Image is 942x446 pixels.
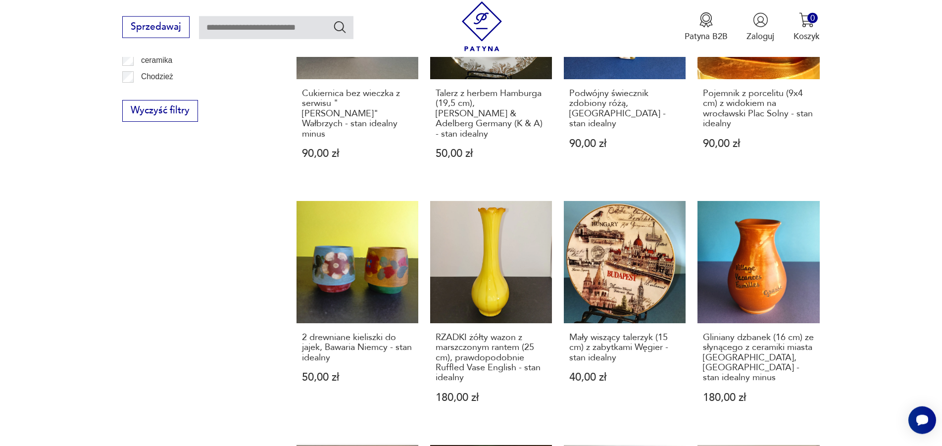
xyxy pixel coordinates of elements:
h3: Cukiernica bez wieczka z serwisu "[PERSON_NAME]" Wałbrzych - stan idealny minus [302,89,413,139]
p: ceramika [141,54,172,67]
h3: Talerz z herbem Hamburga (19,5 cm), [PERSON_NAME] & Adelberg Germany (K & A) - stan idealny [436,89,547,139]
p: Zaloguj [746,31,774,42]
a: Gliniany dzbanek (16 cm) ze słynącego z ceramiki miasta Vallauris, Francja - stan idealny minusGl... [697,201,819,426]
h3: Podwójny świecznik zdobiony różą, [GEOGRAPHIC_DATA] - stan idealny [569,89,681,129]
iframe: Smartsupp widget button [908,406,936,434]
div: 0 [807,13,818,23]
h3: Pojemnik z porcelitu (9x4 cm) z widokiem na wrocławski Plac Solny - stan idealny [703,89,814,129]
p: 90,00 zł [569,139,681,149]
p: 180,00 zł [703,393,814,403]
button: Sprzedawaj [122,16,189,38]
p: Chodzież [141,70,173,83]
p: Patyna B2B [685,31,728,42]
button: Szukaj [333,20,347,34]
button: Zaloguj [746,12,774,42]
button: 0Koszyk [793,12,820,42]
img: Patyna - sklep z meblami i dekoracjami vintage [457,1,507,51]
h3: RZADKI żółty wazon z marszczonym rantem (25 cm), prawdopodobnie Ruffled Vase English - stan idealny [436,333,547,383]
p: 90,00 zł [703,139,814,149]
h3: 2 drewniane kieliszki do jajek, Bawaria Niemcy - stan idealny [302,333,413,363]
img: Ikona medalu [698,12,714,28]
h3: Mały wiszący talerzyk (15 cm) z zabytkami Węgier - stan idealny [569,333,681,363]
button: Patyna B2B [685,12,728,42]
a: Mały wiszący talerzyk (15 cm) z zabytkami Węgier - stan idealnyMały wiszący talerzyk (15 cm) z za... [564,201,686,426]
p: Ćmielów [141,87,171,100]
p: 180,00 zł [436,393,547,403]
a: Ikona medaluPatyna B2B [685,12,728,42]
p: Koszyk [793,31,820,42]
p: 90,00 zł [302,149,413,159]
button: Wyczyść filtry [122,100,198,122]
a: Sprzedawaj [122,24,189,32]
img: Ikona koszyka [799,12,814,28]
h3: Gliniany dzbanek (16 cm) ze słynącego z ceramiki miasta [GEOGRAPHIC_DATA], [GEOGRAPHIC_DATA] - st... [703,333,814,383]
img: Ikonka użytkownika [753,12,768,28]
p: 50,00 zł [436,149,547,159]
p: 40,00 zł [569,372,681,383]
a: 2 drewniane kieliszki do jajek, Bawaria Niemcy - stan idealny2 drewniane kieliszki do jajek, Bawa... [297,201,418,426]
p: 50,00 zł [302,372,413,383]
a: RZADKI żółty wazon z marszczonym rantem (25 cm), prawdopodobnie Ruffled Vase English - stan ideal... [430,201,552,426]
